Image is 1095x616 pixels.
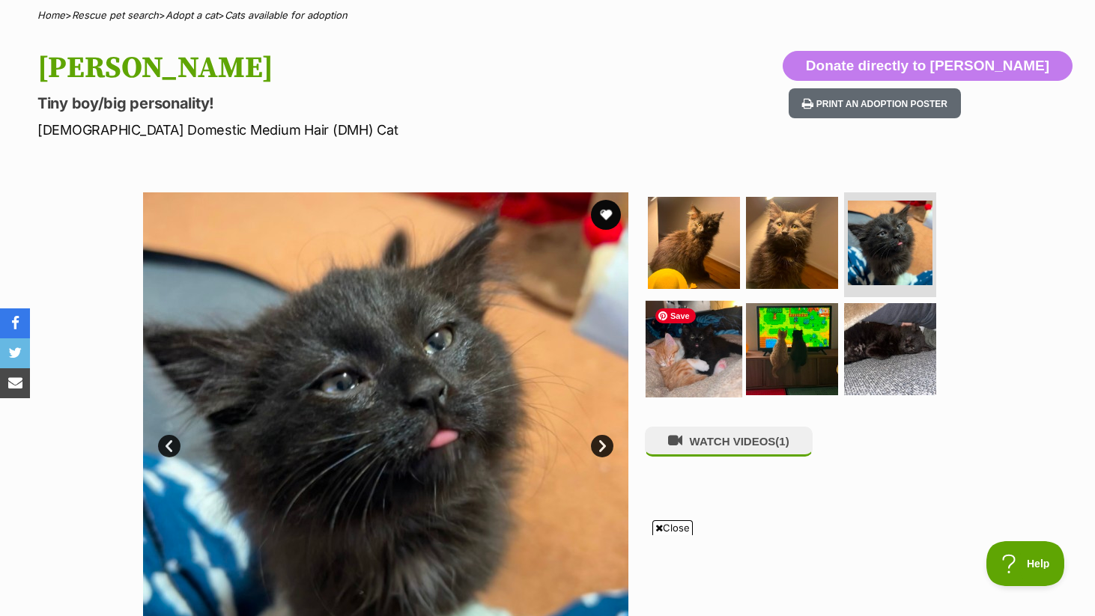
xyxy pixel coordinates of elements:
[591,435,613,457] a: Next
[746,197,838,289] img: Photo of Zora
[37,9,65,21] a: Home
[37,93,667,114] p: Tiny boy/big personality!
[746,303,838,395] img: Photo of Zora
[646,300,742,397] img: Photo of Zora
[72,9,159,21] a: Rescue pet search
[848,201,932,285] img: Photo of Zora
[37,120,667,140] p: [DEMOGRAPHIC_DATA] Domestic Medium Hair (DMH) Cat
[184,541,911,609] iframe: Advertisement
[158,435,181,457] a: Prev
[986,541,1065,586] iframe: Help Scout Beacon - Open
[225,9,348,21] a: Cats available for adoption
[844,303,936,395] img: Photo of Zora
[783,51,1073,81] button: Donate directly to [PERSON_NAME]
[37,51,667,85] h1: [PERSON_NAME]
[166,9,218,21] a: Adopt a cat
[645,427,813,456] button: WATCH VIDEOS(1)
[591,200,621,230] button: favourite
[775,435,789,448] span: (1)
[648,197,740,289] img: Photo of Zora
[655,308,696,323] span: Save
[652,520,693,535] span: Close
[789,88,961,119] button: Print an adoption poster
